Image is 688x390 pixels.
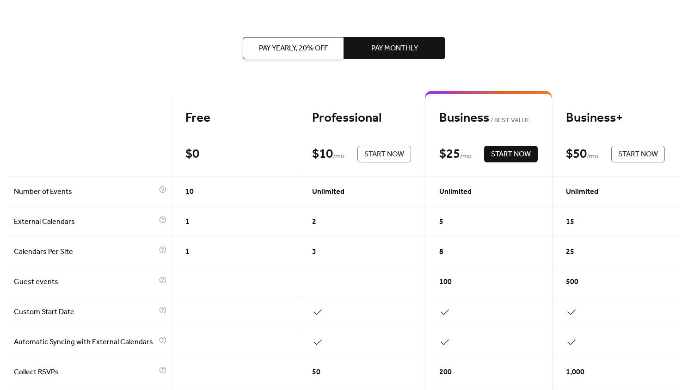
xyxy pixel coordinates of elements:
span: 5 [439,217,443,228]
span: 100 [439,277,452,288]
span: Custom Start Date [14,307,157,318]
span: Unlimited [312,186,344,198]
span: 1,000 [566,367,584,378]
span: 15 [566,217,574,228]
button: Pay Yearly, 20% off [243,37,344,59]
span: Number of Events [14,186,157,198]
div: $ 25 [439,146,460,162]
span: 1 [185,217,190,228]
span: 500 [566,277,578,288]
div: Business+ [566,110,665,126]
div: $ 0 [185,146,199,162]
span: 2 [312,217,316,228]
span: / mo [460,151,472,162]
div: Free [185,110,284,126]
span: 3 [312,247,316,258]
span: / mo [333,151,344,162]
span: Automatic Syncing with External Calendars [14,337,157,348]
span: Pay Yearly, 20% off [259,43,328,54]
button: Start Now [357,146,411,162]
span: External Calendars [14,217,157,228]
div: Business [439,110,538,126]
span: Calendars Per Site [14,247,157,258]
span: 1 [185,247,190,258]
button: Start Now [484,146,538,162]
button: Pay Monthly [344,37,445,59]
span: / mo [587,151,598,162]
span: Start Now [618,149,658,160]
span: Collect RSVPs [14,367,157,378]
span: 200 [439,367,452,378]
span: Start Now [491,149,531,160]
span: Unlimited [566,186,598,198]
div: Professional [312,110,411,126]
span: Pay Monthly [371,43,418,54]
span: Guest events [14,277,157,288]
span: 50 [312,367,320,378]
span: Unlimited [439,186,472,198]
button: Start Now [611,146,665,162]
span: BEST VALUE [489,115,530,126]
div: $ 10 [312,146,333,162]
span: Start Now [364,149,404,160]
div: $ 50 [566,146,587,162]
span: 8 [439,247,443,258]
span: 10 [185,186,194,198]
span: 25 [566,247,574,258]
